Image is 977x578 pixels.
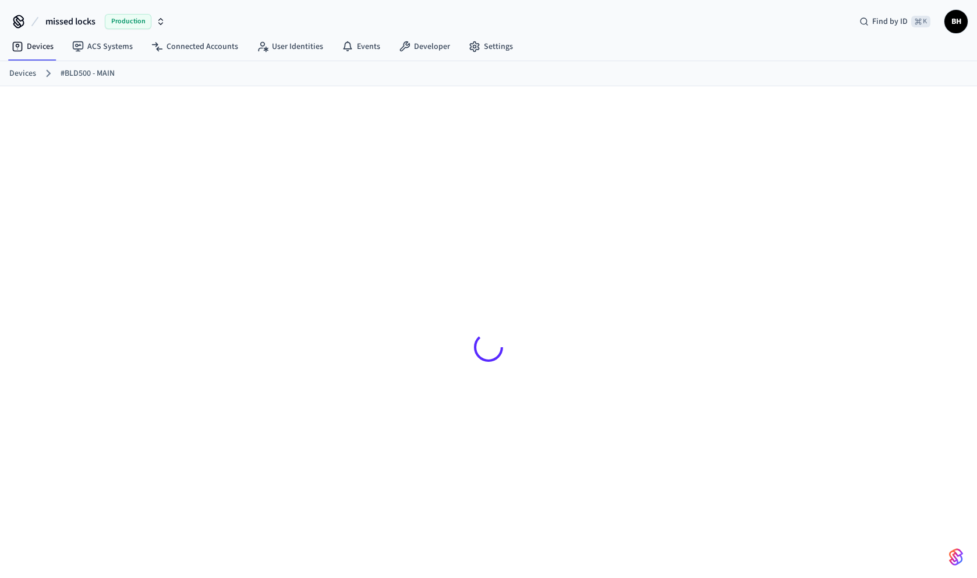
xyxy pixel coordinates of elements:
img: SeamLogoGradient.69752ec5.svg [949,548,963,566]
a: Events [332,36,390,57]
a: Devices [9,68,36,80]
div: Find by ID⌘ K [850,11,940,32]
button: BH [944,10,968,33]
a: Devices [2,36,63,57]
a: ACS Systems [63,36,142,57]
span: BH [946,11,967,32]
a: User Identities [247,36,332,57]
span: missed locks [45,15,95,29]
a: #BLD500 - MAIN [61,68,115,80]
span: Find by ID [872,16,908,27]
a: Settings [459,36,522,57]
span: Production [105,14,151,29]
span: ⌘ K [911,16,930,27]
a: Connected Accounts [142,36,247,57]
a: Developer [390,36,459,57]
